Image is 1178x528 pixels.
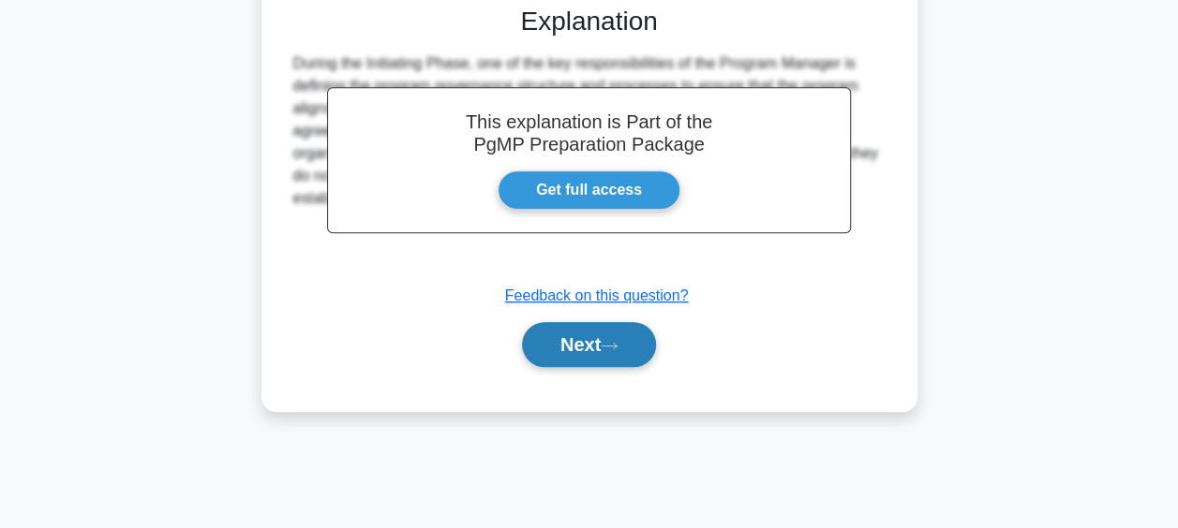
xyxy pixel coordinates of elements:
[293,52,886,210] div: During the Initiating Phase, one of the key responsibilities of the Program Manager is defining t...
[505,287,689,303] a: Feedback on this question?
[498,170,680,210] a: Get full access
[297,6,882,37] h3: Explanation
[522,322,656,367] button: Next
